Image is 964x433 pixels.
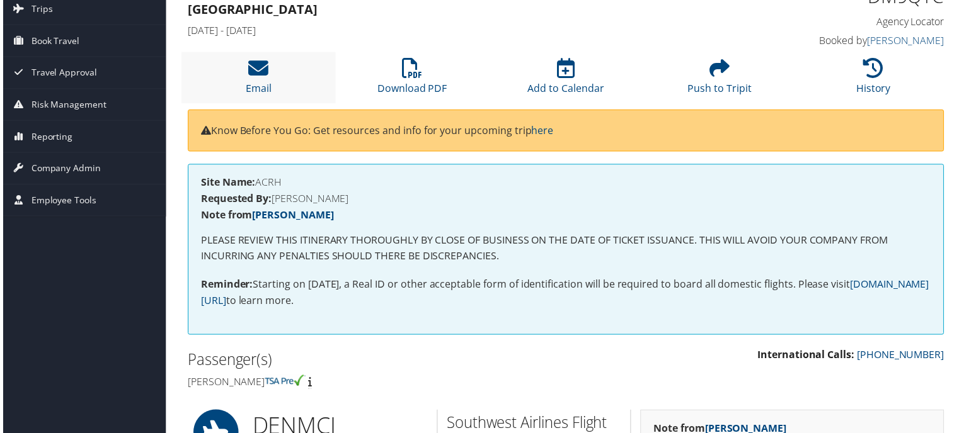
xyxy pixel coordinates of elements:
[528,65,605,96] a: Add to Calendar
[186,377,557,391] h4: [PERSON_NAME]
[199,209,333,223] strong: Note from
[199,176,254,190] strong: Site Name:
[689,65,754,96] a: Push to Tripit
[28,154,98,185] span: Company Admin
[251,209,333,223] a: [PERSON_NAME]
[759,350,857,364] strong: International Calls:
[377,65,447,96] a: Download PDF
[199,233,934,266] p: PLEASE REVIEW THIS ITINERARY THOROUGHLY BY CLOSE OF BUSINESS ON THE DATE OF TICKET ISSUANCE. THIS...
[199,279,251,293] strong: Reminder:
[869,33,947,47] a: [PERSON_NAME]
[771,33,948,47] h4: Booked by
[28,121,70,153] span: Reporting
[199,278,934,310] p: Starting on [DATE], a Real ID or other acceptable form of identification will be required to boar...
[263,377,304,388] img: tsa-precheck.png
[199,279,932,309] a: [DOMAIN_NAME][URL]
[28,25,77,57] span: Book Travel
[771,14,948,28] h4: Agency Locator
[199,178,934,188] h4: ACRH
[28,89,104,121] span: Risk Management
[859,65,893,96] a: History
[199,123,934,140] p: Know Before You Go: Get resources and info for your upcoming trip
[859,350,947,364] a: [PHONE_NUMBER]
[199,194,934,205] h4: [PERSON_NAME]
[186,23,752,37] h4: [DATE] - [DATE]
[28,57,95,89] span: Travel Approval
[532,124,554,138] a: here
[244,65,270,96] a: Email
[199,193,270,206] strong: Requested By:
[186,351,557,373] h2: Passenger(s)
[28,186,94,217] span: Employee Tools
